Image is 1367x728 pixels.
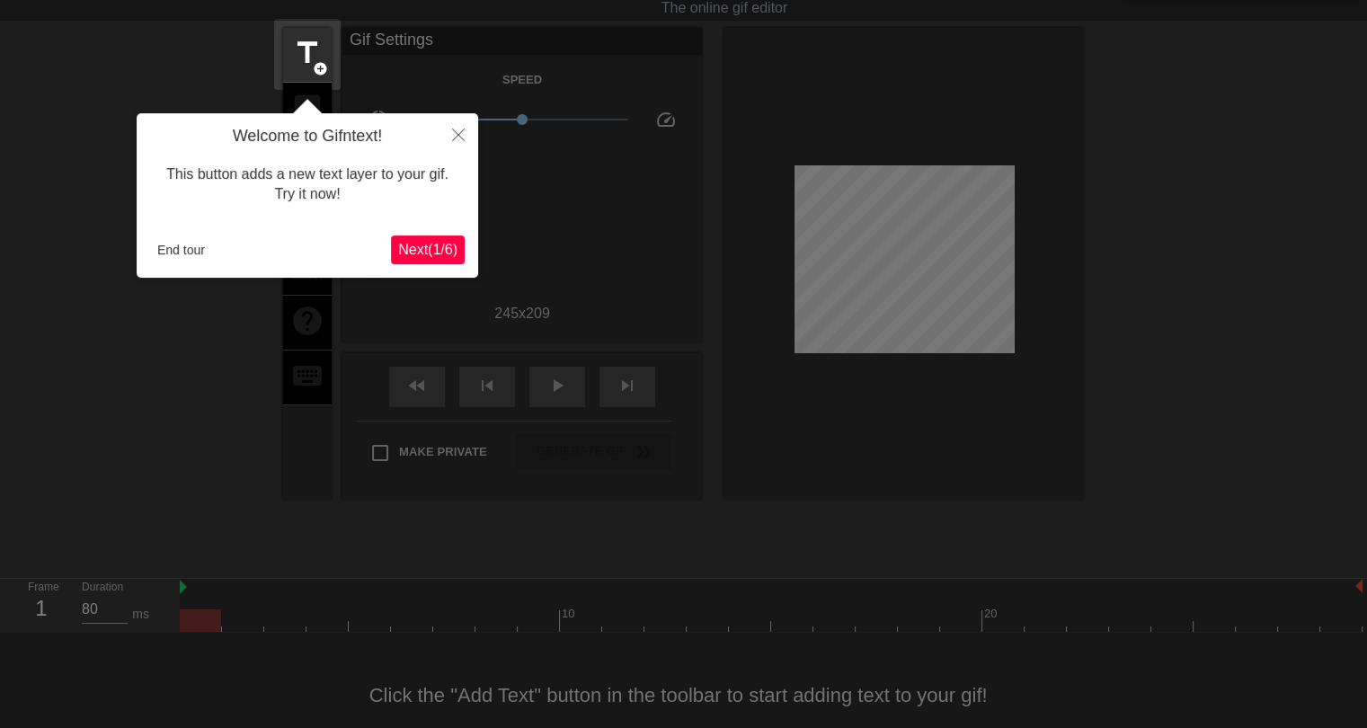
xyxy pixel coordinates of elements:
h4: Welcome to Gifntext! [150,127,465,146]
button: Close [439,113,478,155]
span: Next ( 1 / 6 ) [398,242,457,257]
div: This button adds a new text layer to your gif. Try it now! [150,146,465,223]
button: Next [391,235,465,264]
button: End tour [150,236,212,263]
